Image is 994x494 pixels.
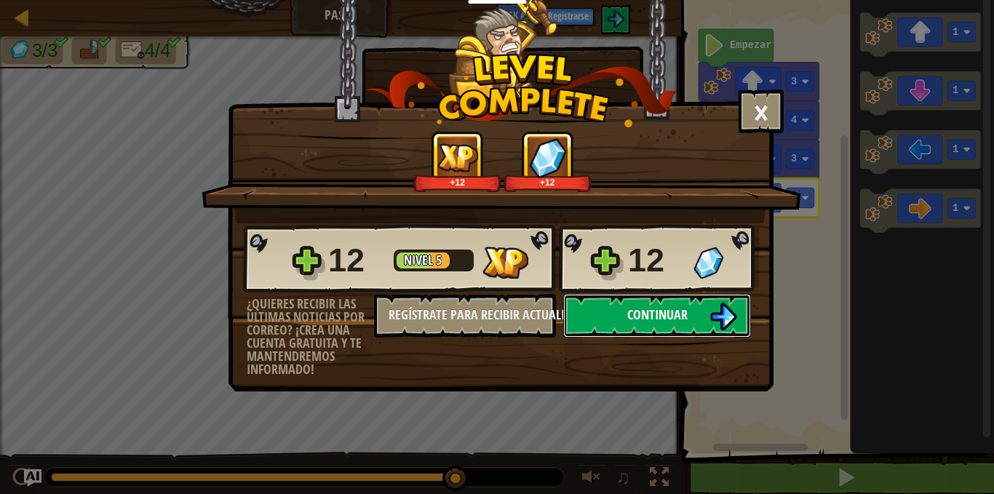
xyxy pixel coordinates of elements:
[416,177,498,188] div: +12
[627,306,688,324] span: Continuar
[365,54,677,127] img: level_complete.png
[374,294,556,338] button: Regístrate para recibir actualizaciones
[436,251,442,269] span: 5
[709,303,737,330] img: Continuar
[693,247,723,279] img: Gemas Ganadas
[482,247,528,279] img: XP Ganada
[563,294,751,338] button: Continuar
[437,143,478,172] img: XP Ganada
[404,251,436,269] span: Nivel
[739,89,784,133] button: ×
[247,298,374,376] div: ¿Quieres recibir las últimas noticias por correo? ¡Crea una cuenta gratuita y te mantendremos inf...
[529,138,567,178] img: Gemas Ganadas
[328,237,385,284] div: 12
[628,237,685,284] div: 12
[506,177,589,188] div: +12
